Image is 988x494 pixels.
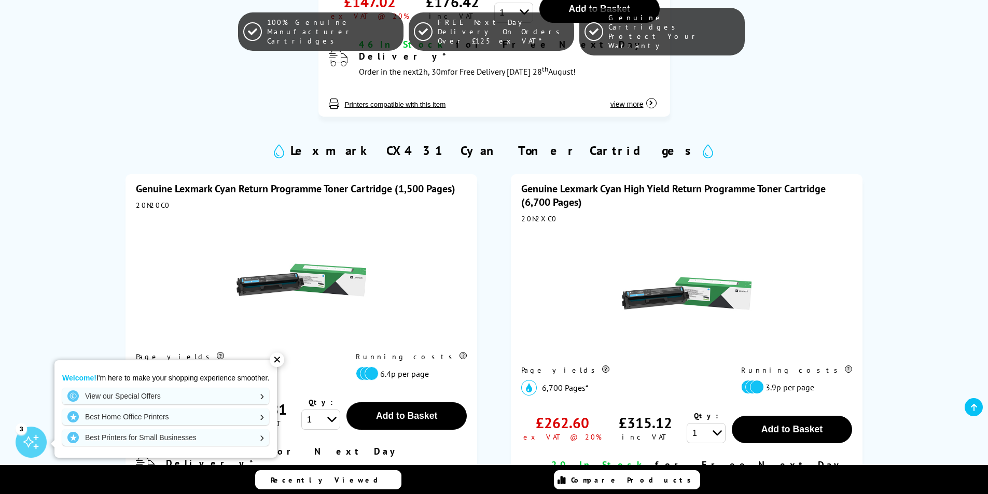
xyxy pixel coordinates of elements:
button: Add to Basket [732,416,852,443]
span: Qty: [309,398,333,407]
div: Running costs [356,352,467,361]
a: Best Home Office Printers [62,408,269,425]
span: FREE Next Day Delivery On Orders Over £125 ex VAT* [438,18,569,46]
sup: th [542,64,548,74]
li: 3.9p per page [741,380,847,394]
div: £315.12 [619,413,672,432]
li: 6.4p per page [356,366,462,380]
span: Order in the next for Free Delivery [DATE] 28 August! [359,66,576,77]
span: 6,700 Pages* [542,383,589,393]
a: View our Special Offers [62,388,269,404]
span: view more [610,100,644,108]
div: 20N2XC0 [521,214,852,223]
img: cyan_icon.svg [521,380,537,396]
div: modal_delivery [166,445,467,486]
div: inc VAT [622,432,669,442]
span: Add to Basket [761,424,823,434]
div: Running costs [741,365,852,375]
a: Genuine Lexmark Cyan High Yield Return Programme Toner Cartridge (6,700 Pages) [521,182,826,209]
a: Compare Products [554,470,700,489]
span: Genuine Cartridges Protect Your Warranty [608,13,740,50]
div: ex VAT @ 20% [523,432,602,442]
a: Recently Viewed [255,470,401,489]
button: view more [607,89,660,109]
div: £262.60 [536,413,589,432]
button: Printers compatible with this item [342,100,449,109]
span: Qty: [694,411,718,420]
p: I'm here to make your shopping experience smoother. [62,373,269,383]
span: for Next Day Delivery* [166,445,400,469]
a: Best Printers for Small Businesses [62,429,269,446]
span: for Free Next Day Delivery* [551,459,844,483]
span: Add to Basket [376,411,437,421]
button: Add to Basket [346,402,467,430]
a: Genuine Lexmark Cyan Return Programme Toner Cartridge (1,500 Pages) [136,182,455,195]
span: 100% Genuine Manufacturer Cartridges [267,18,398,46]
h2: Lexmark CX431 Cyan Toner Cartridges [290,143,698,159]
span: 20 In Stock [551,459,646,471]
div: Page yields [521,365,720,375]
div: 20N20C0 [136,201,467,210]
div: Page yields [136,352,335,361]
span: Recently Viewed [271,475,388,485]
img: Lexmark Cyan High Yield Return Programme Toner Cartridge (6,700 Pages) [622,229,752,358]
span: 2h, 30m [419,66,448,77]
div: ✕ [270,352,284,367]
strong: Welcome! [62,374,96,382]
span: Compare Products [571,475,697,485]
img: Lexmark Cyan Return Programme Toner Cartridge (1,500 Pages) [236,215,366,345]
div: 3 [16,423,27,434]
